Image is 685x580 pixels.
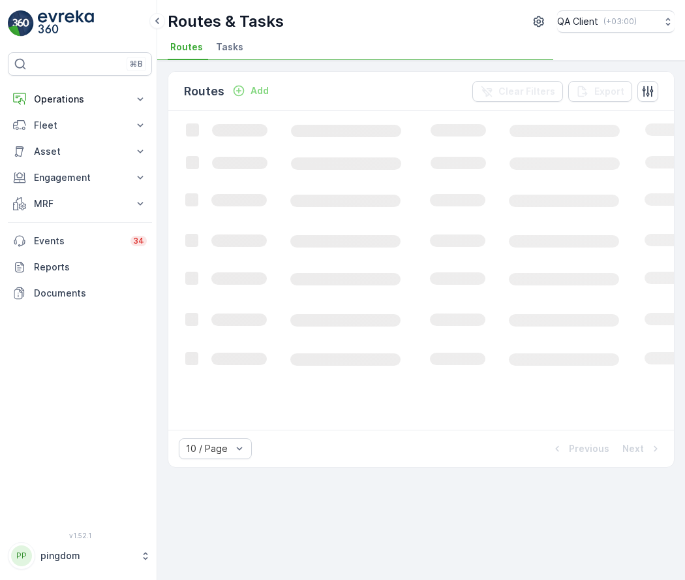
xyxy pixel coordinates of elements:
button: Engagement [8,165,152,191]
span: Routes [170,40,203,54]
img: logo_light-DOdMpM7g.png [38,10,94,37]
span: v 1.52.1 [8,532,152,540]
p: ( +03:00 ) [603,16,637,27]
p: Asset [34,145,126,158]
a: Reports [8,254,152,280]
p: Reports [34,261,147,274]
p: Engagement [34,171,126,184]
p: Clear Filters [498,85,555,98]
button: Asset [8,138,152,165]
span: Tasks [216,40,243,54]
button: Export [568,81,632,102]
p: Next [622,442,644,455]
p: QA Client [557,15,598,28]
a: Events34 [8,228,152,254]
button: MRF [8,191,152,217]
p: Routes [184,82,224,101]
button: QA Client(+03:00) [557,10,675,33]
div: PP [11,545,32,566]
p: pingdom [40,549,134,562]
p: ⌘B [130,59,143,69]
p: Fleet [34,119,126,132]
p: Routes & Tasks [168,11,284,32]
button: Operations [8,86,152,112]
p: Add [251,84,269,97]
p: Events [34,234,123,248]
p: Documents [34,287,147,300]
p: 34 [133,236,144,246]
p: Export [594,85,624,98]
p: Previous [569,442,609,455]
a: Documents [8,280,152,306]
button: Fleet [8,112,152,138]
button: Clear Filters [472,81,563,102]
button: Next [621,441,663,457]
button: Previous [549,441,611,457]
p: Operations [34,93,126,106]
p: MRF [34,197,126,210]
button: Add [227,83,274,99]
img: logo [8,10,34,37]
button: PPpingdom [8,542,152,570]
